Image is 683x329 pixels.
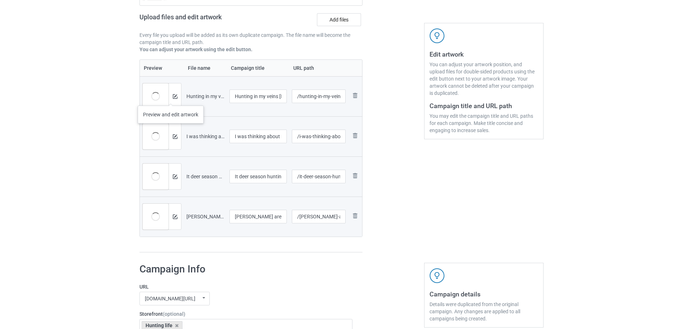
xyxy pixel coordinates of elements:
label: URL [139,283,352,290]
img: svg+xml;base64,PD94bWwgdmVyc2lvbj0iMS4wIiBlbmNvZGluZz0iVVRGLTgiPz4KPHN2ZyB3aWR0aD0iMTRweCIgaGVpZ2... [173,94,177,99]
img: svg+xml;base64,PD94bWwgdmVyc2lvbj0iMS4wIiBlbmNvZGluZz0iVVRGLTgiPz4KPHN2ZyB3aWR0aD0iMjhweCIgaGVpZ2... [351,212,359,220]
label: Add files [317,13,361,26]
div: You can adjust your artwork position, and upload files for double-sided products using the edit b... [430,61,538,97]
img: svg+xml;base64,PD94bWwgdmVyc2lvbj0iMS4wIiBlbmNvZGluZz0iVVRGLTgiPz4KPHN2ZyB3aWR0aD0iMTRweCIgaGVpZ2... [173,134,177,139]
h3: Edit artwork [430,50,538,58]
h1: Campaign Info [139,263,352,276]
img: svg+xml;base64,PD94bWwgdmVyc2lvbj0iMS4wIiBlbmNvZGluZz0iVVRGLTgiPz4KPHN2ZyB3aWR0aD0iMjhweCIgaGVpZ2... [351,91,359,100]
img: svg+xml;base64,PD94bWwgdmVyc2lvbj0iMS4wIiBlbmNvZGluZz0iVVRGLTgiPz4KPHN2ZyB3aWR0aD0iMTRweCIgaGVpZ2... [173,214,177,219]
th: Campaign title [227,60,289,76]
img: svg+xml;base64,PD94bWwgdmVyc2lvbj0iMS4wIiBlbmNvZGluZz0iVVRGLTgiPz4KPHN2ZyB3aWR0aD0iNDJweCIgaGVpZ2... [430,28,445,43]
div: You may edit the campaign title and URL paths for each campaign. Make title concise and engaging ... [430,112,538,134]
b: You can adjust your artwork using the edit button. [139,47,252,52]
div: Details were duplicated from the original campaign. Any changes are applied to all campaigns bein... [430,301,538,322]
div: [DOMAIN_NAME][URL] [145,296,195,301]
p: Every file you upload will be added as its own duplicate campaign. The file name will become the ... [139,32,362,46]
h2: Upload files and edit artwork [139,13,273,26]
label: Storefront [139,310,352,318]
img: svg+xml;base64,PD94bWwgdmVyc2lvbj0iMS4wIiBlbmNvZGluZz0iVVRGLTgiPz4KPHN2ZyB3aWR0aD0iMjhweCIgaGVpZ2... [351,131,359,140]
img: svg+xml;base64,PD94bWwgdmVyc2lvbj0iMS4wIiBlbmNvZGluZz0iVVRGLTgiPz4KPHN2ZyB3aWR0aD0iMjhweCIgaGVpZ2... [351,171,359,180]
img: svg+xml;base64,PD94bWwgdmVyc2lvbj0iMS4wIiBlbmNvZGluZz0iVVRGLTgiPz4KPHN2ZyB3aWR0aD0iNDJweCIgaGVpZ2... [430,268,445,283]
div: [PERSON_NAME] are calling hunting camo.png [186,213,224,220]
th: File name [184,60,227,76]
h3: Campaign title and URL path [430,102,538,110]
h3: Campaign details [430,290,538,298]
div: Preview and edit artwork [138,106,204,124]
th: Preview [140,60,184,76]
div: I was thinking about hunting.png [186,133,224,140]
div: Hunting in my veins [DEMOGRAPHIC_DATA] In Heart.png [186,93,224,100]
div: It deer season hunting gift.png [186,173,224,180]
img: svg+xml;base64,PD94bWwgdmVyc2lvbj0iMS4wIiBlbmNvZGluZz0iVVRGLTgiPz4KPHN2ZyB3aWR0aD0iMTRweCIgaGVpZ2... [173,174,177,179]
th: URL path [289,60,348,76]
span: (optional) [163,311,185,317]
